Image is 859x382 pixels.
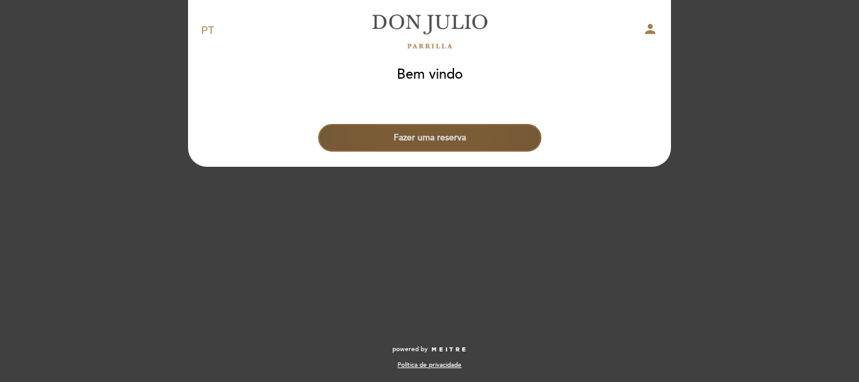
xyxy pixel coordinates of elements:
[392,345,467,354] a: powered by
[318,124,541,152] button: Fazer uma reserva
[351,14,508,48] a: [PERSON_NAME]
[392,345,428,354] span: powered by
[431,347,467,353] img: MEITRE
[397,361,462,369] a: Política de privacidade
[397,67,463,82] h1: Bem vindo
[643,21,658,37] i: person
[643,21,658,41] button: person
